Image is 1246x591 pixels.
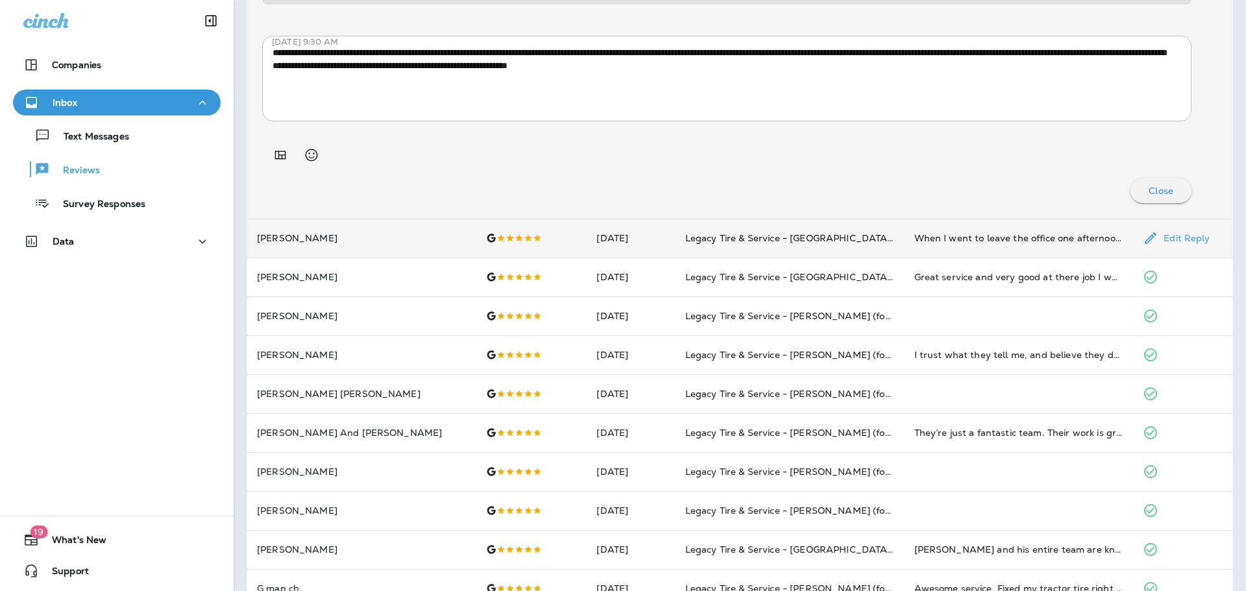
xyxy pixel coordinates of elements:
button: Data [13,228,221,254]
div: I trust what they tell me, and believe they do a great & efficient job of the service they provide. [914,348,1123,361]
button: Companies [13,52,221,78]
span: Legacy Tire & Service - [PERSON_NAME] (formerly Chelsea Tire Pros) [685,388,998,400]
p: Edit Reply [1158,233,1210,243]
p: Reviews [50,165,100,177]
div: Great service and very good at there job I would recommend them to anyone [914,271,1123,283]
p: [PERSON_NAME] [PERSON_NAME] [257,389,465,399]
td: [DATE] [586,219,674,258]
button: Close [1130,178,1191,203]
p: Survey Responses [50,199,145,211]
td: [DATE] [586,413,674,452]
span: Legacy Tire & Service - [GEOGRAPHIC_DATA] (formerly Magic City Tire & Service) [685,232,1051,244]
button: Reviews [13,156,221,183]
span: Legacy Tire & Service - [PERSON_NAME] (formerly Chelsea Tire Pros) [685,310,998,322]
button: Add in a premade template [267,142,293,168]
span: Legacy Tire & Service - [PERSON_NAME] (formerly Chelsea Tire Pros) [685,505,998,516]
p: [PERSON_NAME] [257,311,465,321]
span: 19 [30,525,47,538]
td: [DATE] [586,452,674,491]
p: [PERSON_NAME] [257,505,465,516]
td: [DATE] [586,296,674,335]
p: [PERSON_NAME] [257,272,465,282]
button: Collapse Sidebar [193,8,229,34]
div: When I went to leave the office one afternoon, I had a flat right rear tire. When I aired it up, ... [914,232,1123,245]
span: What's New [39,535,106,550]
p: [PERSON_NAME] [257,466,465,477]
button: Text Messages [13,122,221,149]
p: [PERSON_NAME] [257,350,465,360]
p: Inbox [53,97,77,108]
p: Data [53,236,75,247]
button: Support [13,558,221,584]
p: [PERSON_NAME] [257,544,465,555]
p: [PERSON_NAME] [257,233,465,243]
p: Close [1149,186,1173,196]
span: Legacy Tire & Service - [GEOGRAPHIC_DATA] (formerly Magic City Tire & Service) [685,544,1051,555]
td: [DATE] [586,335,674,374]
td: [DATE] [586,530,674,569]
span: Legacy Tire & Service - [PERSON_NAME] (formerly Chelsea Tire Pros) [685,349,998,361]
span: Legacy Tire & Service - [PERSON_NAME] (formerly Chelsea Tire Pros) [685,466,998,477]
span: Support [39,566,89,581]
button: Inbox [13,90,221,115]
td: [DATE] [586,374,674,413]
p: Text Messages [51,131,129,143]
div: They’re just a fantastic team. Their work is great, priced fairly and best of all they’re honest.... [914,426,1123,439]
p: Companies [52,60,101,70]
span: Legacy Tire & Service - [GEOGRAPHIC_DATA] (formerly Magic City Tire & Service) [685,271,1051,283]
button: 19What's New [13,527,221,553]
td: [DATE] [586,258,674,296]
button: Select an emoji [299,142,324,168]
td: [DATE] [586,491,674,530]
p: [DATE] 9:30 AM [272,37,1201,47]
p: [PERSON_NAME] And [PERSON_NAME] [257,428,465,438]
div: Brian and his entire team are knowledgeable, friendly and gives fast and fair service [914,543,1123,556]
span: Legacy Tire & Service - [PERSON_NAME] (formerly Chelsea Tire Pros) [685,427,998,439]
button: Survey Responses [13,189,221,217]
